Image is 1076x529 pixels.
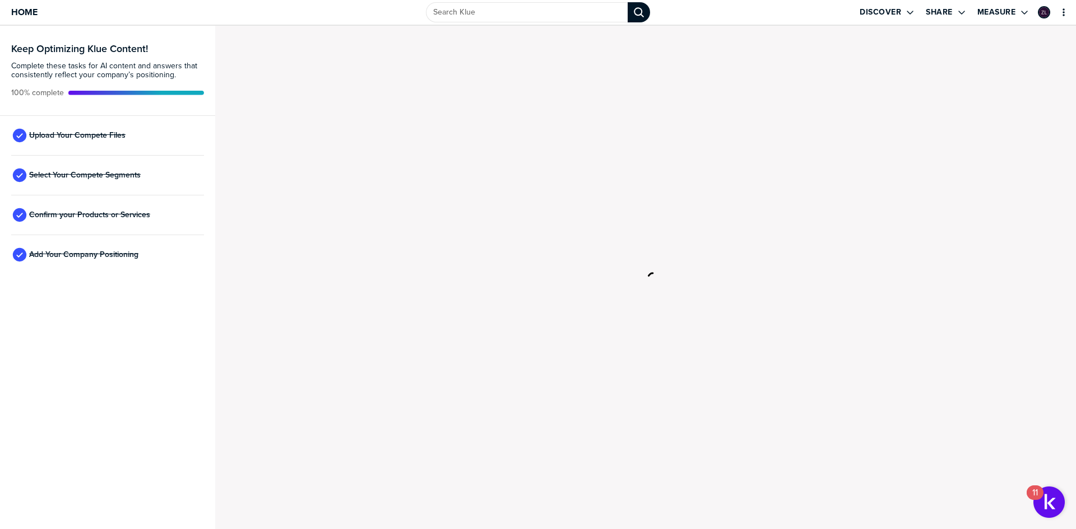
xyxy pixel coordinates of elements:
[29,131,126,140] span: Upload Your Compete Files
[29,250,138,259] span: Add Your Company Positioning
[1039,7,1049,17] img: 612cbdb218b380018c57403f2421afc7-sml.png
[11,88,64,97] span: Active
[11,62,204,79] span: Complete these tasks for AI content and answers that consistently reflect your company’s position...
[426,2,628,22] input: Search Klue
[1032,493,1038,507] div: 11
[977,7,1016,17] label: Measure
[926,7,953,17] label: Share
[1037,5,1051,20] a: Edit Profile
[1038,6,1050,18] div: Zev Lewis
[29,171,141,180] span: Select Your Compete Segments
[11,7,38,17] span: Home
[860,7,901,17] label: Discover
[29,210,150,219] span: Confirm your Products or Services
[11,44,204,54] h3: Keep Optimizing Klue Content!
[1033,486,1065,518] button: Open Resource Center, 11 new notifications
[628,2,650,22] div: Search Klue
